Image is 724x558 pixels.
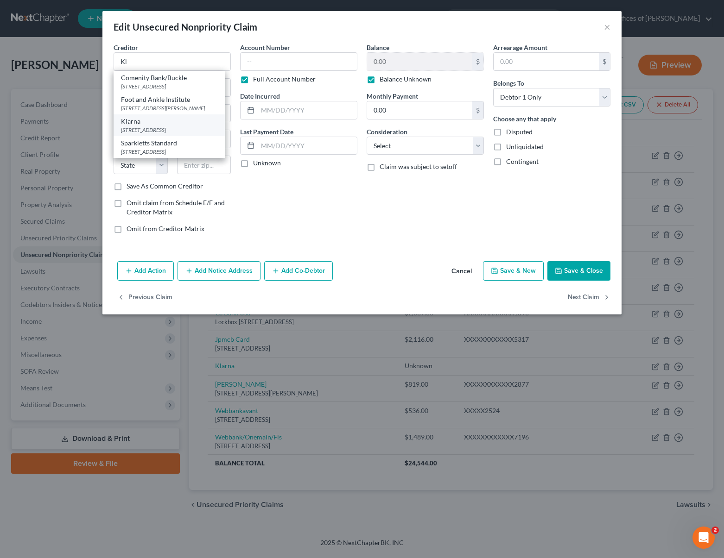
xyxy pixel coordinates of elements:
div: Klarna [121,117,217,126]
label: Unknown [253,158,281,168]
div: [STREET_ADDRESS][PERSON_NAME] [121,104,217,112]
span: Unliquidated [506,143,544,150]
div: [STREET_ADDRESS] [121,82,217,90]
span: Creditor [114,44,138,51]
button: Save & Close [547,261,610,281]
button: Cancel [444,262,479,281]
label: Balance [367,43,389,52]
input: MM/DD/YYYY [258,137,357,155]
iframe: Intercom live chat [692,527,715,549]
button: Save & New [483,261,544,281]
button: Add Action [117,261,174,281]
input: 0.00 [494,53,599,70]
label: Account Number [240,43,290,52]
div: [STREET_ADDRESS] [121,126,217,134]
input: 0.00 [367,101,472,119]
label: Consideration [367,127,407,137]
button: × [604,21,610,32]
button: Add Co-Debtor [264,261,333,281]
div: Edit Unsecured Nonpriority Claim [114,20,258,33]
span: Contingent [506,157,539,165]
input: Enter zip... [177,156,231,174]
label: Arrearage Amount [493,43,547,52]
div: $ [599,53,610,70]
input: 0.00 [367,53,472,70]
button: Next Claim [568,288,610,307]
span: Claim was subject to setoff [380,163,457,170]
span: Disputed [506,128,533,136]
label: Save As Common Creditor [127,182,203,191]
label: Choose any that apply [493,114,556,124]
div: [STREET_ADDRESS] [121,148,217,156]
div: Comenity Bank/Buckle [121,73,217,82]
span: Omit from Creditor Matrix [127,225,204,232]
input: Search creditor by name... [114,52,231,71]
div: Foot and Ankle Institute [121,95,217,104]
div: Sparkletts Standard [121,138,217,148]
span: 2 [711,527,719,534]
span: Omit claim from Schedule E/F and Creditor Matrix [127,199,225,216]
button: Add Notice Address [178,261,260,281]
div: $ [472,53,483,70]
label: Full Account Number [253,75,316,84]
input: MM/DD/YYYY [258,101,357,119]
div: $ [472,101,483,119]
input: -- [240,52,357,71]
label: Balance Unknown [380,75,432,84]
label: Date Incurred [240,91,280,101]
label: Last Payment Date [240,127,293,137]
span: Belongs To [493,79,524,87]
label: Monthly Payment [367,91,418,101]
button: Previous Claim [117,288,172,307]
